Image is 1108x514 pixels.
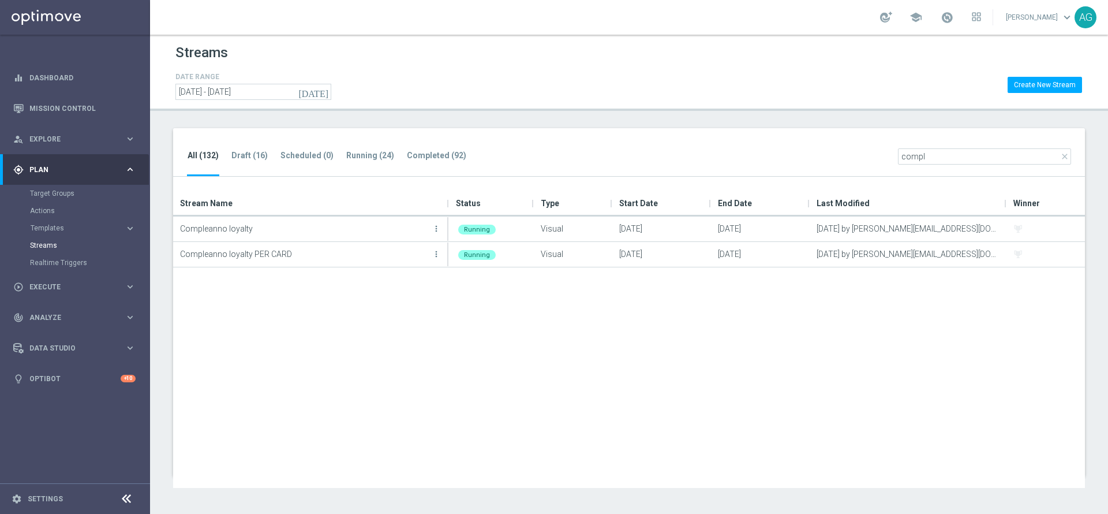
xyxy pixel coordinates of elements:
i: keyboard_arrow_right [125,312,136,323]
a: Realtime Triggers [30,258,120,267]
div: [DATE] by [PERSON_NAME][EMAIL_ADDRESS][DOMAIN_NAME] [810,217,1006,241]
button: Mission Control [13,104,136,113]
a: Mission Control [29,93,136,124]
button: more_vert [431,217,442,240]
div: Target Groups [30,185,149,202]
a: Settings [28,496,63,502]
span: Last Modified [817,192,870,215]
div: Optibot [13,363,136,394]
div: [DATE] [612,217,711,241]
span: Plan [29,166,125,173]
i: settings [12,494,22,504]
button: play_circle_outline Execute keyboard_arrow_right [13,282,136,292]
span: Templates [31,225,113,232]
i: [DATE] [298,87,330,97]
button: person_search Explore keyboard_arrow_right [13,135,136,144]
i: more_vert [432,224,441,233]
span: Winner [1013,192,1040,215]
tab-header: Running (24) [346,151,394,161]
input: Select date range [175,84,331,100]
button: track_changes Analyze keyboard_arrow_right [13,313,136,322]
button: Data Studio keyboard_arrow_right [13,344,136,353]
i: person_search [13,134,24,144]
span: Stream Name [180,192,233,215]
i: track_changes [13,312,24,323]
div: Mission Control [13,93,136,124]
i: play_circle_outline [13,282,24,292]
div: Explore [13,134,125,144]
button: gps_fixed Plan keyboard_arrow_right [13,165,136,174]
tab-header: Completed (92) [407,151,466,161]
div: Visual [534,217,612,241]
div: [DATE] [711,242,810,267]
span: Status [456,192,481,215]
i: lightbulb [13,374,24,384]
p: Compleanno loyalty PER CARD [180,245,429,263]
div: [DATE] [711,217,810,241]
span: End Date [718,192,752,215]
span: Data Studio [29,345,125,352]
span: keyboard_arrow_down [1061,11,1073,24]
a: Streams [30,241,120,250]
a: [PERSON_NAME]keyboard_arrow_down [1005,9,1075,26]
div: Streams [30,237,149,254]
span: school [909,11,922,24]
div: AG [1075,6,1096,28]
div: Running [458,250,496,260]
div: Execute [13,282,125,292]
button: [DATE] [297,84,331,101]
tab-header: Scheduled (0) [280,151,334,161]
div: Templates [31,225,125,232]
div: Running [458,225,496,234]
i: gps_fixed [13,165,24,175]
tab-header: Draft (16) [231,151,268,161]
tab-header: All (132) [188,151,219,161]
div: Dashboard [13,62,136,93]
a: Optibot [29,363,121,394]
p: Compleanno loyalty [180,220,429,237]
button: Templates keyboard_arrow_right [30,224,136,233]
i: keyboard_arrow_right [125,164,136,175]
span: Start Date [619,192,658,215]
div: Data Studio [13,343,125,353]
i: keyboard_arrow_right [125,281,136,292]
button: lightbulb Optibot +10 [13,374,136,383]
i: keyboard_arrow_right [125,133,136,144]
div: Plan [13,165,125,175]
div: [DATE] [612,242,711,267]
div: +10 [121,375,136,382]
div: [DATE] by [PERSON_NAME][EMAIL_ADDRESS][DOMAIN_NAME] [810,242,1006,267]
div: Analyze [13,312,125,323]
input: Quick find Stream [898,148,1071,165]
button: Create New Stream [1008,77,1082,93]
i: equalizer [13,73,24,83]
div: Actions [30,202,149,219]
button: more_vert [431,243,442,266]
span: Analyze [29,314,125,321]
button: equalizer Dashboard [13,73,136,83]
div: Templates [30,219,149,237]
h4: DATE RANGE [175,73,331,81]
div: Visual [534,242,612,267]
a: Dashboard [29,62,136,93]
span: Explore [29,136,125,143]
h1: Streams [175,44,228,61]
a: Target Groups [30,189,120,198]
span: Execute [29,284,125,290]
div: Realtime Triggers [30,254,149,271]
span: Type [541,192,559,215]
i: close [1060,152,1069,161]
i: keyboard_arrow_right [125,342,136,353]
i: keyboard_arrow_right [125,223,136,234]
a: Actions [30,206,120,215]
i: more_vert [432,249,441,259]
